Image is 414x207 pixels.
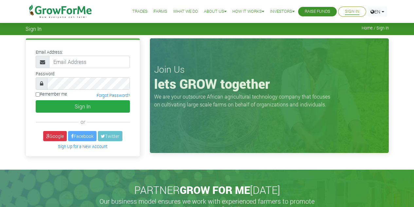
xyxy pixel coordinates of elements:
a: What We Do [173,8,198,15]
a: Investors [270,8,295,15]
h2: PARTNER [DATE] [28,184,386,196]
h1: lets GROW together [154,76,385,92]
a: Sign In [345,8,359,15]
a: Raise Funds [305,8,330,15]
a: Google [43,131,67,141]
h3: Join Us [154,64,385,75]
a: How it Works [232,8,264,15]
a: About Us [204,8,226,15]
label: Remember me [36,91,67,97]
span: Home / Sign In [362,26,389,30]
a: Farms [153,8,167,15]
label: Email Address: [36,49,63,55]
div: or [36,118,130,126]
span: GROW FOR ME [180,183,250,197]
a: Sign Up for a New Account [58,144,107,149]
a: Forgot Password? [97,93,130,98]
a: EN [368,7,387,17]
input: Email Address [49,56,130,68]
label: Password: [36,71,55,77]
p: We are your outsource African agricultural technology company that focuses on cultivating large s... [154,93,334,108]
input: Remember me [36,92,40,97]
span: Sign In [26,26,42,32]
button: Sign In [36,100,130,113]
a: Trades [132,8,148,15]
